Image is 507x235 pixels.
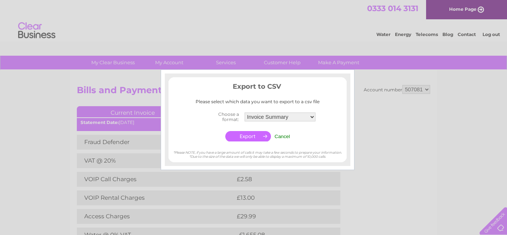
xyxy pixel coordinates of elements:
[367,4,418,13] a: 0333 014 3131
[169,99,347,104] div: Please select which data you want to export to a csv file
[169,81,347,94] h3: Export to CSV
[79,4,429,36] div: Clear Business is a trading name of Verastar Limited (registered in [GEOGRAPHIC_DATA] No. 3667643...
[18,19,56,42] img: logo.png
[442,32,453,37] a: Blog
[376,32,390,37] a: Water
[198,110,243,124] th: Choose a format:
[395,32,411,37] a: Energy
[483,32,500,37] a: Log out
[416,32,438,37] a: Telecoms
[275,134,290,139] input: Cancel
[458,32,476,37] a: Contact
[169,143,347,159] div: *Please NOTE, if you have a large amount of calls it may take a few seconds to prepare your infor...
